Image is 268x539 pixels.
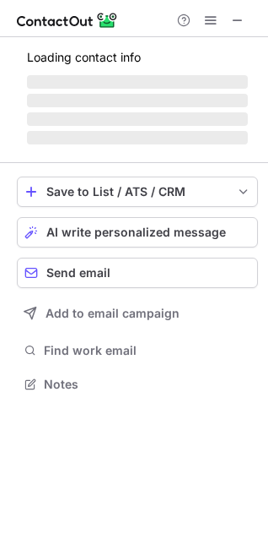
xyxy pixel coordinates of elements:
button: save-profile-one-click [17,177,258,207]
button: Send email [17,258,258,288]
span: Notes [44,377,251,392]
button: Add to email campaign [17,298,258,329]
button: Notes [17,373,258,396]
button: Find work email [17,339,258,362]
p: Loading contact info [27,51,248,64]
div: Save to List / ATS / CRM [46,185,228,199]
span: ‌ [27,112,248,126]
button: AI write personalized message [17,217,258,248]
span: ‌ [27,131,248,144]
span: Send email [46,266,110,280]
span: ‌ [27,94,248,107]
img: ContactOut v5.3.10 [17,10,118,30]
span: Add to email campaign [46,307,180,320]
span: Find work email [44,343,251,358]
span: AI write personalized message [46,226,226,239]
span: ‌ [27,75,248,89]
